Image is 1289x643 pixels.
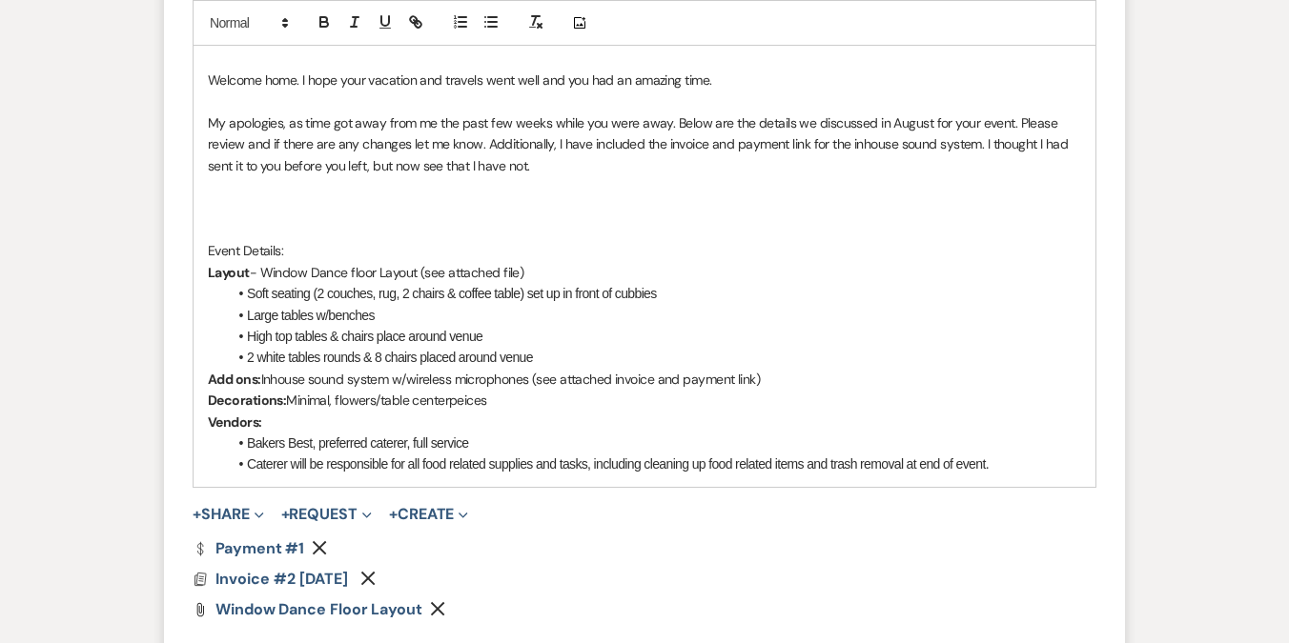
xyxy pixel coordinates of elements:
li: Soft seating (2 couches, rug, 2 chairs & coffee table) set up in front of cubbies [227,283,1081,304]
li: High top tables & chairs place around venue [227,326,1081,347]
p: My apologies, as time got away from me the past few weeks while you were away. Below are the deta... [208,112,1081,176]
button: Invoice #2 [DATE] [215,568,353,591]
p: Event Details: [208,240,1081,261]
li: Large tables w/benches [227,305,1081,326]
span: Invoice #2 [DATE] [215,569,348,589]
a: Window Dance Floor Layout [215,602,422,617]
button: Request [281,507,372,522]
strong: Decorations: [208,392,286,409]
strong: Layout [208,264,250,281]
li: Bakers Best, preferred caterer, full service [227,432,1081,453]
button: Create [389,507,468,522]
p: - Window Dance floor Layout (see attached file) [208,262,1081,283]
strong: Vendors: [208,413,262,431]
li: Caterer will be responsible for all food related supplies and tasks, including cleaning up food r... [227,453,1081,474]
li: 2 white tables rounds & 8 chairs placed around venue [227,347,1081,368]
span: + [389,507,398,522]
strong: Add ons: [208,371,261,388]
button: Share [193,507,264,522]
span: + [193,507,201,522]
p: Minimal, flowers/table centerpeices [208,390,1081,411]
p: Welcome home. I hope your vacation and travels went well and you had an amazing time. [208,70,1081,90]
span: Window Dance Floor Layout [215,599,422,619]
a: Payment #1 [193,541,304,556]
span: + [281,507,290,522]
p: Inhouse sound system w/wireless microphones (see attached invoice and payment link) [208,369,1081,390]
